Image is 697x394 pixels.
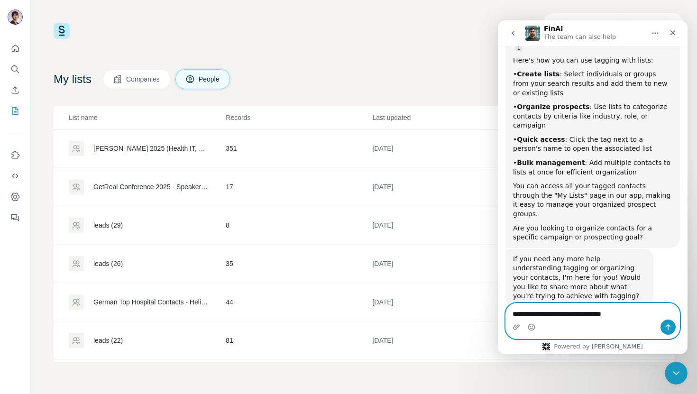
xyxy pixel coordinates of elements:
button: Feedback [8,209,23,226]
p: 611 [604,19,616,30]
td: 351 [225,129,372,168]
button: Quick start [8,40,23,57]
span: Companies [126,74,161,84]
div: FinAI says… [8,229,182,307]
td: [DATE] [372,168,500,206]
td: 17 [225,168,372,206]
textarea: Message… [8,283,182,299]
div: leads (29) [93,220,123,230]
div: If you need any more help understanding tagging or organizing your contacts, I'm here for you! Wo... [8,229,156,286]
button: Dashboard [8,188,23,205]
button: Buy credits [632,18,676,31]
button: My lists [8,102,23,119]
img: Avatar [8,9,23,25]
p: 1,368 [564,19,583,30]
iframe: Intercom live chat [498,20,688,354]
div: • : Select individuals or groups from your search results and add them to new or existing lists [15,49,174,77]
td: [DATE] [372,321,500,360]
button: Use Surfe on LinkedIn [8,147,23,164]
div: Are you looking to organize contacts for a specific campaign or prospecting goal? [15,203,174,222]
button: Upload attachment [15,303,22,311]
td: 81 [225,321,372,360]
td: 44 [225,283,372,321]
button: Send a message… [163,299,178,314]
button: Emoji picker [30,303,37,311]
img: Surfe Logo [54,23,70,39]
div: leads (26) [93,259,123,268]
a: Source reference 10774207: [17,24,25,32]
td: [DATE] [372,206,500,245]
b: Organize prospects [19,82,92,90]
b: Bulk management [19,138,87,146]
p: List name [69,113,225,122]
div: If you need any more help understanding tagging or organizing your contacts, I'm here for you! Wo... [15,234,148,281]
button: Search [8,61,23,78]
div: • : Click the tag next to a person's name to open the associated list [15,115,174,133]
td: [DATE] [372,283,500,321]
b: Quick access [19,115,67,123]
p: Last updated [372,113,499,122]
iframe: Intercom live chat [665,362,688,385]
div: • : Add multiple contacts to lists at once for efficient organization [15,138,174,156]
div: [PERSON_NAME] 2025 (Health IT, Digital Health, RCM) Speakers - Sheet3 [93,144,210,153]
div: • : Use lists to categorize contacts by criteria like industry, role, or campaign [15,82,174,110]
b: Create lists [19,50,62,57]
div: German Top Hospital Contacts - Helios (1) [93,297,210,307]
td: [DATE] [372,129,500,168]
div: You can access all your tagged contacts through the "My Lists" page in our app, making it easy to... [15,161,174,198]
div: leads (22) [93,336,123,345]
div: GetReal Conference 2025 - Speakers - Sheet2 (1) [93,182,210,192]
div: Here's how you can use tagging with lists: [15,36,174,45]
td: 35 [225,245,372,283]
span: People [199,74,220,84]
p: Records [226,113,371,122]
button: Enrich CSV [8,82,23,99]
td: [DATE] [372,245,500,283]
button: Use Surfe API [8,167,23,184]
h4: My lists [54,72,92,87]
td: 8 [225,206,372,245]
